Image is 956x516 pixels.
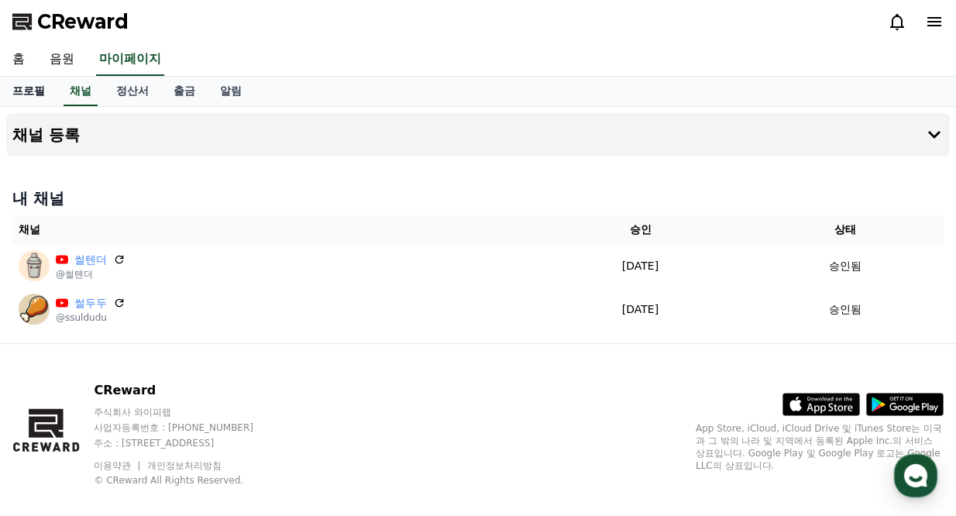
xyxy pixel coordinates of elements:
a: 정산서 [104,77,161,106]
th: 승인 [533,215,748,244]
th: 상태 [748,215,944,244]
a: 마이페이지 [96,43,164,76]
span: CReward [37,9,129,34]
p: [DATE] [539,258,741,274]
p: CReward [94,381,283,400]
img: 썰두두 [19,294,50,325]
span: 대화 [142,411,160,424]
p: @ssuldudu [56,311,126,324]
p: © CReward All Rights Reserved. [94,474,283,487]
span: 홈 [49,411,58,423]
p: @썰텐더 [56,268,126,280]
h4: 내 채널 [12,187,944,209]
span: 설정 [239,411,258,423]
a: 출금 [161,77,208,106]
a: 대화 [102,387,200,426]
a: 개인정보처리방침 [147,460,222,471]
img: 썰텐더 [19,250,50,281]
th: 채널 [12,215,533,244]
a: 썰텐더 [74,252,107,268]
a: 썰두두 [74,295,107,311]
p: 사업자등록번호 : [PHONE_NUMBER] [94,421,283,434]
p: 승인됨 [829,258,861,274]
a: 채널 [64,77,98,106]
a: 알림 [208,77,254,106]
a: CReward [12,9,129,34]
a: 음원 [37,43,87,76]
p: [DATE] [539,301,741,318]
p: 주소 : [STREET_ADDRESS] [94,437,283,449]
a: 설정 [200,387,297,426]
p: App Store, iCloud, iCloud Drive 및 iTunes Store는 미국과 그 밖의 나라 및 지역에서 등록된 Apple Inc.의 서비스 상표입니다. Goo... [696,422,944,472]
a: 홈 [5,387,102,426]
h4: 채널 등록 [12,126,80,143]
p: 승인됨 [829,301,861,318]
a: 이용약관 [94,460,143,471]
p: 주식회사 와이피랩 [94,406,283,418]
button: 채널 등록 [6,113,950,157]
